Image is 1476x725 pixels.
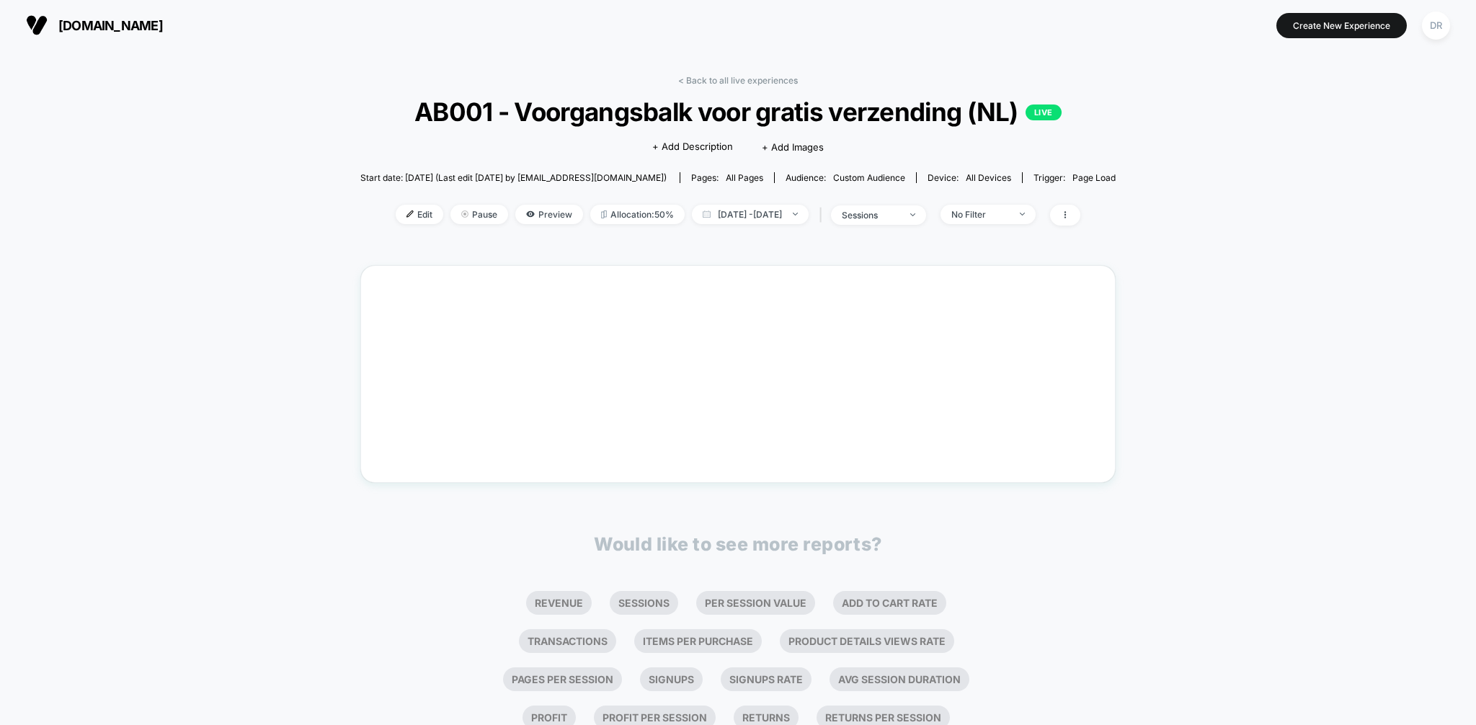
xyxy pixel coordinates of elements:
li: Revenue [526,591,592,615]
li: Items Per Purchase [634,629,762,653]
button: [DOMAIN_NAME] [22,14,167,37]
span: AB001 - Voorgangsbalk voor gratis verzending (NL) [399,97,1078,127]
img: end [1020,213,1025,215]
img: end [461,210,468,218]
img: Visually logo [26,14,48,36]
li: Per Session Value [696,591,815,615]
span: Custom Audience [833,172,905,183]
div: sessions [842,210,899,221]
span: all devices [966,172,1011,183]
span: + Add Images [762,141,824,153]
div: No Filter [951,209,1009,220]
img: edit [406,210,414,218]
img: end [910,213,915,216]
img: rebalance [601,210,607,218]
li: Signups Rate [721,667,812,691]
a: < Back to all live experiences [678,75,798,86]
span: Allocation: 50% [590,205,685,224]
li: Pages Per Session [503,667,622,691]
span: Start date: [DATE] (Last edit [DATE] by [EMAIL_ADDRESS][DOMAIN_NAME]) [360,172,667,183]
span: Preview [515,205,583,224]
li: Sessions [610,591,678,615]
span: + Add Description [652,140,733,154]
li: Signups [640,667,703,691]
div: Trigger: [1033,172,1116,183]
div: Pages: [691,172,763,183]
span: | [816,205,831,226]
li: Avg Session Duration [830,667,969,691]
li: Add To Cart Rate [833,591,946,615]
span: Edit [396,205,443,224]
p: Would like to see more reports? [594,533,882,555]
span: all pages [726,172,763,183]
img: calendar [703,210,711,218]
span: Device: [916,172,1022,183]
div: DR [1422,12,1450,40]
span: Page Load [1072,172,1116,183]
img: end [793,213,798,215]
span: [DOMAIN_NAME] [58,18,163,33]
span: Pause [450,205,508,224]
p: LIVE [1026,104,1062,120]
button: Create New Experience [1276,13,1407,38]
button: DR [1418,11,1454,40]
li: Transactions [519,629,616,653]
div: Audience: [786,172,905,183]
span: [DATE] - [DATE] [692,205,809,224]
li: Product Details Views Rate [780,629,954,653]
